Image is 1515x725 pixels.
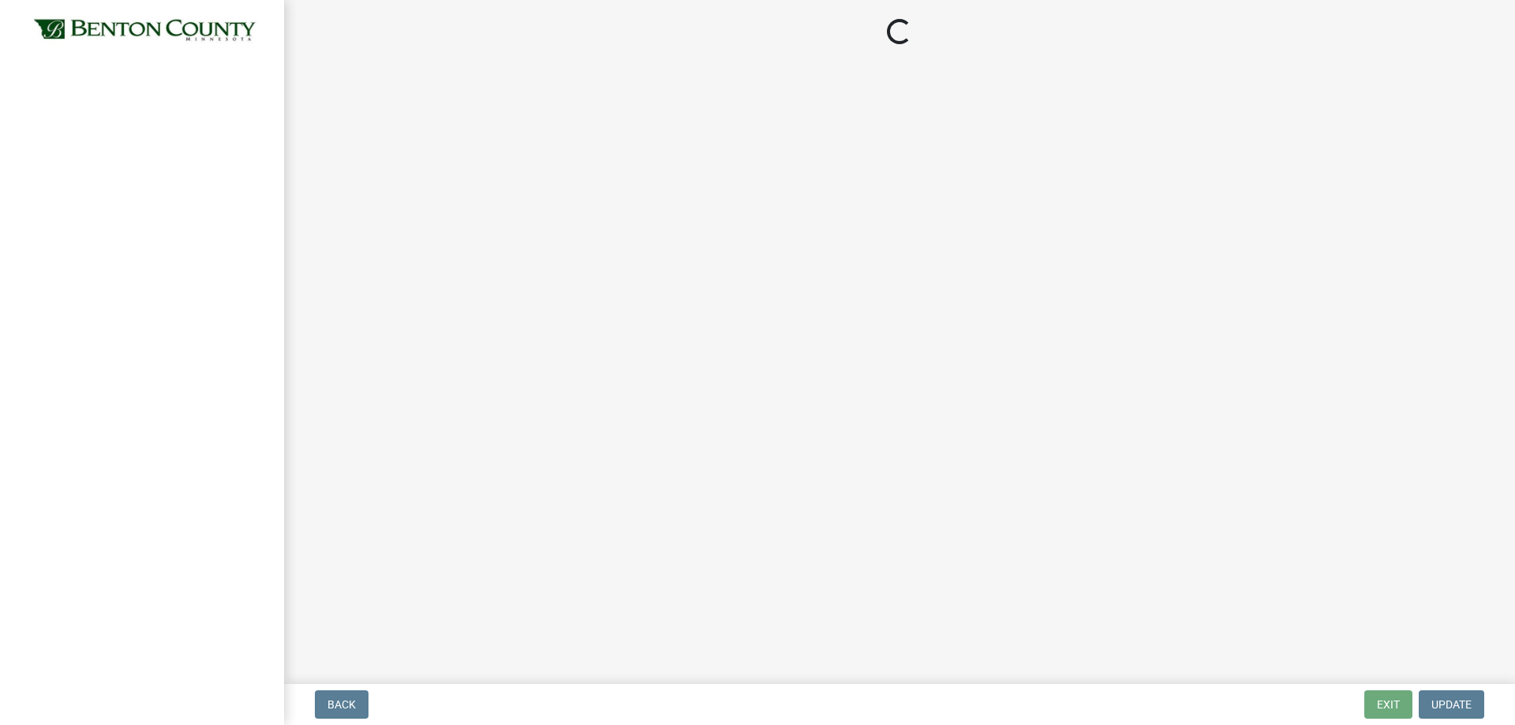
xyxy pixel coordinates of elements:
[315,690,368,719] button: Back
[1419,690,1484,719] button: Update
[32,17,259,45] img: Benton County, Minnesota
[1431,698,1472,711] span: Update
[1364,690,1412,719] button: Exit
[327,698,356,711] span: Back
